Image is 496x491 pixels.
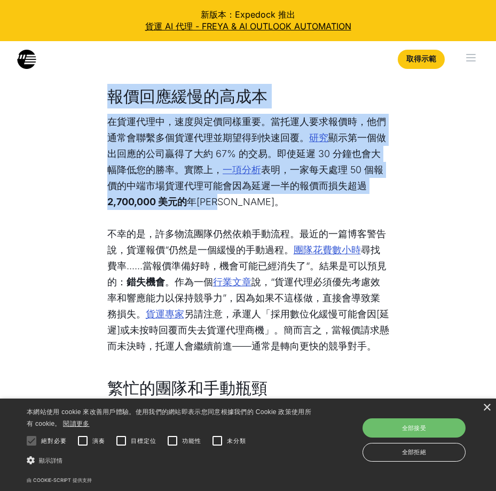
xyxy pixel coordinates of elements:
[146,306,184,322] a: 貨運專家
[107,196,187,207] strong: 2,700,000 美元的
[92,437,105,446] span: 演奏
[41,437,67,446] span: 絕對必要
[311,376,496,491] div: 聊天小工具
[107,376,389,400] h3: 繁忙的團隊和手動瓶頸
[27,477,92,483] a: 由 cookie-script 提供支持
[107,228,386,255] font: 不幸的是，許多物流團隊仍然依賴手動流程。最近的一篇博客警告說，貨運報價“仍然是一個緩慢的手動過程。
[107,308,389,352] font: 另請注意，承運人「採用數位化緩慢可能會因[延遲]或未按時回覆而失去貨運代理商機」。簡而言之，當報價請求懸而未決時，托運人會繼續前進——通常是轉向更快的競爭對手。 ‍
[27,453,314,468] div: 顯示詳情
[182,437,201,446] span: 功能性
[227,437,246,446] span: 未分類
[201,9,295,20] font: 新版本：Expedock 推出
[39,457,62,464] span: 顯示詳情
[398,50,445,69] a: 取得示範
[107,276,380,319] font: 說，“貨運代理必須優先考慮效率和響應能力以保持競爭力”，因為如果不這樣做，直接會導致業務損失。
[63,419,89,427] a: 閱讀更多
[223,162,261,178] a: 一項分析
[213,274,251,290] a: 行業文章
[107,244,387,287] font: 尋找費率......當報價準備好時，機會可能已經消失了“。結果是可以預見的： 。作為一個
[449,41,496,75] div: 菜單
[131,437,156,446] span: 目標定位
[294,242,361,258] a: 團隊花費數小時
[107,84,389,108] h3: 報價回應緩慢的高成本
[9,20,487,32] a: 貨運 AI 代理 - FREYA & AI OUTLOOK AUTOMATION
[107,116,386,143] font: 在貨運代理中，速度與定價同樣重要。當托運人要求報價時，他們通常會聯繫多個貨運代理並期望得到快速回覆。
[127,276,165,287] strong: 錯失機會
[107,132,386,175] font: 顯示第一個做出回應的公司贏得了大約 67% 的交易。即使延遲 30 分鐘也會大幅降低您的勝率。實際上，
[311,376,496,491] iframe: Chat Widget
[107,164,383,207] font: 表明，一家每天處理 50 個報價的中端市場貨運代理可能會因為延遲一半的報價而損失超過 年[PERSON_NAME]。 ‍
[309,130,328,146] a: 研究
[27,408,311,428] span: 本網站使用 cookie 來改善用戶體驗。使用我們的網站即表示您同意根據我們的 Cookie 政策使用所有 cookie。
